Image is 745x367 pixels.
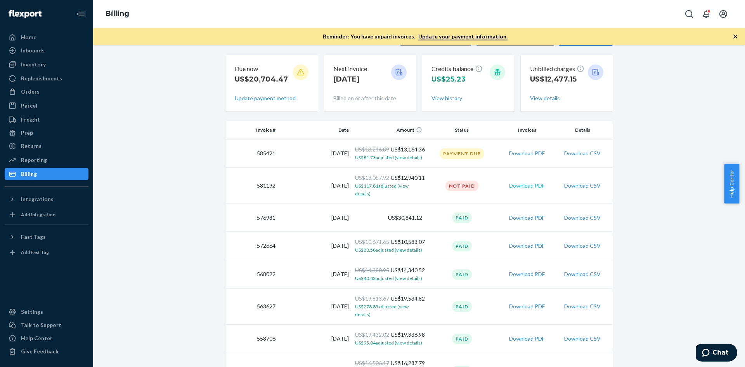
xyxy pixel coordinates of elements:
button: US$81.73adjusted (view details) [355,153,422,161]
td: 563627 [225,289,279,325]
span: US$13,057.92 [355,174,389,181]
a: Freight [5,113,88,126]
div: Returns [21,142,42,150]
div: Paid [452,334,472,344]
th: Status [425,121,499,139]
button: Download CSV [564,214,601,222]
div: Add Integration [21,211,55,218]
a: Inventory [5,58,88,71]
div: Reporting [21,156,47,164]
p: Reminder: You have unpaid invoices. [323,33,508,40]
td: [DATE] [279,139,352,168]
button: Close Navigation [73,6,88,22]
button: Download CSV [564,242,601,250]
th: Amount [352,121,425,139]
th: Invoice # [225,121,279,139]
td: US$14,340.52 [352,260,425,289]
a: Billing [5,168,88,180]
a: Billing [106,9,129,18]
td: 558706 [225,325,279,353]
td: 576981 [225,204,279,232]
button: Download PDF [509,242,545,250]
button: US$278.85adjusted (view details) [355,303,422,318]
div: Freight [21,116,40,123]
span: US$25.23 [431,75,466,83]
td: [DATE] [279,289,352,325]
td: [DATE] [279,260,352,289]
div: Give Feedback [21,348,59,355]
td: 568022 [225,260,279,289]
a: Orders [5,85,88,98]
button: US$95.04adjusted (view details) [355,339,422,346]
a: Returns [5,140,88,152]
p: Due now [235,64,288,73]
a: Reporting [5,154,88,166]
button: Download CSV [564,303,601,310]
td: [DATE] [279,168,352,204]
td: 585421 [225,139,279,168]
div: Parcel [21,102,37,110]
td: US$19,534.82 [352,289,425,325]
a: Help Center [5,332,88,344]
div: Fast Tags [21,233,46,241]
p: Unbilled charges [530,64,584,73]
td: 572664 [225,232,279,260]
button: Update payment method [235,94,296,102]
span: US$88.58 adjusted (view details) [355,247,422,253]
button: Give Feedback [5,345,88,358]
span: US$10,671.65 [355,238,389,245]
p: US$12,477.15 [530,74,584,84]
button: Open account menu [716,6,731,22]
td: US$19,336.98 [352,325,425,353]
div: Paid [452,301,472,312]
span: US$19,813.67 [355,295,389,302]
img: Flexport logo [9,10,42,18]
button: Download CSV [564,335,601,343]
span: US$19,432.02 [355,331,389,338]
a: Update your payment information. [418,33,508,40]
div: Not Paid [445,181,478,191]
p: Billed on or after this date [333,94,407,102]
td: [DATE] [279,232,352,260]
div: Settings [21,308,43,316]
a: Inbounds [5,44,88,57]
div: Replenishments [21,75,62,82]
button: US$117.81adjusted (view details) [355,182,422,197]
th: Date [279,121,352,139]
td: US$13,164.36 [352,139,425,168]
button: Download CSV [564,182,601,190]
button: Open Search Box [681,6,697,22]
div: Payment Due [440,148,484,159]
button: Talk to Support [5,319,88,331]
th: Invoices [499,121,556,139]
div: Add Fast Tag [21,249,49,256]
a: Add Integration [5,209,88,221]
a: Parcel [5,99,88,112]
a: Replenishments [5,72,88,85]
p: US$20,704.47 [235,74,288,84]
button: Download PDF [509,182,545,190]
div: Paid [452,269,472,280]
td: 581192 [225,168,279,204]
button: US$40.43adjusted (view details) [355,274,422,282]
div: Paid [452,212,472,223]
span: US$14,380.95 [355,267,389,273]
button: Download CSV [564,270,601,278]
a: Settings [5,306,88,318]
div: Orders [21,88,40,96]
th: Details [556,121,613,139]
td: US$30,841.12 [352,204,425,232]
button: US$88.58adjusted (view details) [355,246,422,254]
button: Help Center [724,164,739,204]
div: Help Center [21,334,52,342]
button: View history [431,94,462,102]
div: Talk to Support [21,321,61,329]
div: Home [21,33,36,41]
td: [DATE] [279,325,352,353]
div: Paid [452,241,472,251]
div: Prep [21,129,33,137]
p: Credits balance [431,64,483,73]
a: Add Fast Tag [5,246,88,259]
